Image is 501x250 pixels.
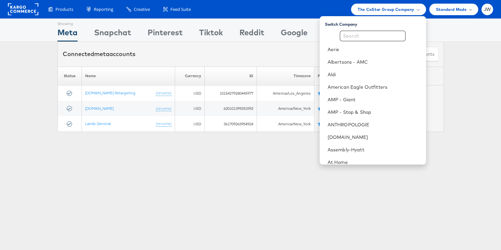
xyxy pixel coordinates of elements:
[328,109,421,115] a: AMP - Stop & Shop
[239,27,264,42] div: Reddit
[436,6,467,13] span: Standard Mode
[328,121,421,128] a: ANTHROPOLOGIE
[199,27,223,42] div: Tiktok
[85,121,111,126] a: Lands General
[204,101,257,116] td: 620101399253392
[328,71,421,78] a: Aldi
[148,27,183,42] div: Pinterest
[328,134,421,141] a: [DOMAIN_NAME]
[328,159,421,166] a: At Home
[328,146,421,153] a: Assembly-Hyatt
[57,27,78,42] div: Meta
[94,27,131,42] div: Snapchat
[94,50,109,58] span: meta
[257,85,314,101] td: America/Los_Angeles
[204,116,257,132] td: 361709263954924
[134,6,150,13] span: Creative
[257,101,314,116] td: America/New_York
[175,116,204,132] td: USD
[57,19,78,27] div: Showing
[484,7,491,12] span: JW
[325,19,426,27] div: Switch Company
[281,27,307,42] div: Google
[328,84,421,90] a: American Eagle Outfitters
[328,46,421,53] a: Aerie
[328,59,421,65] a: Albertsons - AMC
[63,50,135,58] div: Connected accounts
[175,67,204,85] th: Currency
[175,101,204,116] td: USD
[57,67,82,85] th: Status
[170,6,191,13] span: Feed Suite
[156,121,171,127] a: (rename)
[85,106,114,111] a: [DOMAIN_NAME]
[328,96,421,103] a: AMP - Giant
[204,85,257,101] td: 10154279280445977
[82,67,175,85] th: Name
[156,90,171,96] a: (rename)
[340,31,406,41] input: Search
[55,6,73,13] span: Products
[85,90,135,95] a: [DOMAIN_NAME] Retargeting
[257,116,314,132] td: America/New_York
[156,106,171,111] a: (rename)
[257,67,314,85] th: Timezone
[94,6,113,13] span: Reporting
[204,67,257,85] th: ID
[175,85,204,101] td: USD
[358,6,414,13] span: The CoStar Group Company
